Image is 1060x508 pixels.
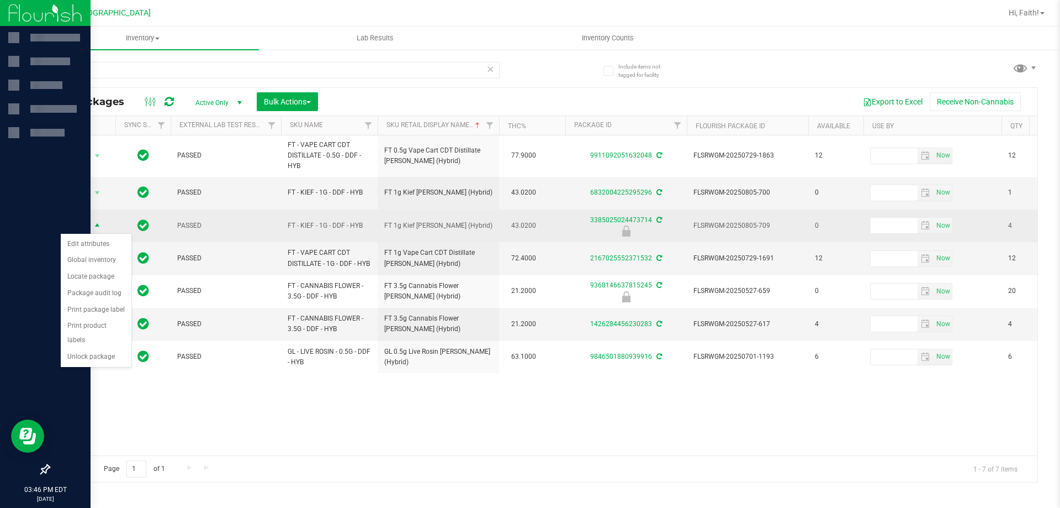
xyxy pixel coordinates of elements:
span: In Sync [137,316,149,332]
span: Sync from Compliance System [655,353,662,360]
span: FT - VAPE CART CDT DISTILLATE - 0.5G - DDF - HYB [288,140,371,172]
span: 4 [1008,221,1050,231]
li: Unlock package [61,349,131,365]
span: FT - KIEF - 1G - DDF - HYB [288,221,371,231]
a: Lab Results [259,27,491,50]
span: All Packages [57,96,135,108]
span: Sync from Compliance System [655,151,662,159]
li: Edit attributes [61,236,131,253]
span: Hi, Faith! [1009,8,1039,17]
a: Filter [152,116,171,135]
span: select [918,148,934,164]
span: FLSRWGM-20250527-617 [693,319,802,329]
span: select [918,185,934,201]
button: Receive Non-Cannabis [930,92,1021,111]
a: Qty [1010,122,1022,130]
span: Sync from Compliance System [655,216,662,224]
span: select [934,185,952,201]
span: GL - LIVE ROSIN - 0.5G - DDF - HYB [288,347,371,368]
a: 6832004225295296 [590,188,652,196]
button: Export to Excel [856,92,930,111]
span: PASSED [177,286,274,296]
li: Print product labels [61,318,131,348]
span: 1 - 7 of 7 items [964,460,1026,477]
span: Set Current date [934,316,952,332]
li: Locate package [61,269,131,285]
p: [DATE] [5,495,86,503]
span: FLSRWGM-20250805-700 [693,187,802,198]
span: Inventory Counts [567,33,649,43]
a: 9911092051632048 [590,151,652,159]
p: 03:46 PM EDT [5,485,86,495]
a: Sku Retail Display Name [386,121,482,129]
span: select [91,148,104,164]
span: In Sync [137,148,149,163]
span: Sync from Compliance System [655,188,662,196]
span: Set Current date [934,349,952,365]
span: Include items not tagged for facility [618,62,674,79]
span: In Sync [137,185,149,200]
span: select [934,316,952,332]
span: FLSRWGM-20250701-1193 [693,352,802,362]
li: Package audit log [61,285,131,302]
span: In Sync [137,218,149,233]
a: Filter [481,116,499,135]
a: External Lab Test Result [179,121,266,129]
span: 63.1000 [506,349,542,365]
div: Newly Received [564,291,688,302]
span: select [918,349,934,365]
a: 9846501880939916 [590,353,652,360]
span: Clear [486,62,494,76]
span: select [918,218,934,233]
a: Use By [872,122,894,130]
span: select [918,251,934,266]
a: Filter [669,116,687,135]
span: In Sync [137,250,149,266]
span: 21.2000 [506,316,542,332]
span: PASSED [177,150,274,161]
span: Inventory [26,33,259,43]
span: Page of 1 [94,460,174,478]
span: PASSED [177,352,274,362]
a: Filter [359,116,378,135]
a: Flourish Package ID [696,122,765,130]
span: Sync from Compliance System [655,254,662,262]
span: 12 [1008,253,1050,264]
span: 1 [1008,187,1050,198]
span: Set Current date [934,250,952,266]
span: FT 0.5g Vape Cart CDT Distillate [PERSON_NAME] (Hybrid) [384,145,492,166]
span: 0 [815,221,857,231]
span: select [934,349,952,365]
span: select [934,251,952,266]
input: 1 [126,460,146,478]
span: select [934,218,952,233]
span: Set Current date [934,218,952,234]
span: In Sync [137,283,149,298]
span: 4 [815,319,857,329]
span: [GEOGRAPHIC_DATA] [75,8,151,18]
li: Global inventory [61,252,131,269]
iframe: Resource center [11,420,44,453]
span: 12 [815,150,857,161]
span: PASSED [177,187,274,198]
span: 0 [815,286,857,296]
div: Newly Received [564,226,688,237]
span: GL 0.5g Live Rosin [PERSON_NAME] (Hybrid) [384,347,492,368]
span: FLSRWGM-20250805-709 [693,221,802,231]
a: 2167025552371532 [590,254,652,262]
span: In Sync [137,349,149,364]
a: SKU Name [290,121,323,129]
a: Package ID [574,121,612,129]
a: Inventory Counts [491,27,724,50]
span: select [934,284,952,299]
span: Set Current date [934,148,952,164]
a: 1426284456230283 [590,320,652,328]
span: 43.0200 [506,218,542,234]
li: Print package label [61,302,131,318]
a: Sync Status [124,121,167,129]
span: FT 3.5g Cannabis Flower [PERSON_NAME] (Hybrid) [384,281,492,302]
span: 43.0200 [506,185,542,201]
span: FT - CANNABIS FLOWER - 3.5G - DDF - HYB [288,281,371,302]
span: PASSED [177,253,274,264]
span: 12 [1008,150,1050,161]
